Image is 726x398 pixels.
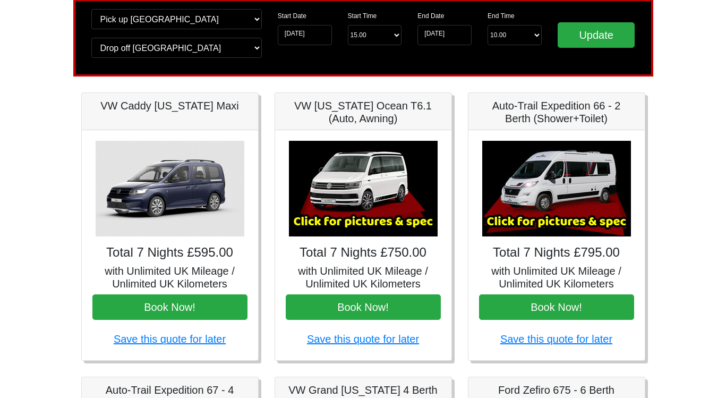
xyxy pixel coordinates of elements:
[286,294,441,320] button: Book Now!
[92,265,247,290] h5: with Unlimited UK Mileage / Unlimited UK Kilometers
[558,22,635,48] input: Update
[500,333,612,345] a: Save this quote for later
[479,294,634,320] button: Book Now!
[488,11,515,21] label: End Time
[482,141,631,236] img: Auto-Trail Expedition 66 - 2 Berth (Shower+Toilet)
[278,25,332,45] input: Start Date
[114,333,226,345] a: Save this quote for later
[348,11,377,21] label: Start Time
[286,384,441,396] h5: VW Grand [US_STATE] 4 Berth
[96,141,244,236] img: VW Caddy California Maxi
[92,294,247,320] button: Book Now!
[286,245,441,260] h4: Total 7 Nights £750.00
[479,99,634,125] h5: Auto-Trail Expedition 66 - 2 Berth (Shower+Toilet)
[278,11,306,21] label: Start Date
[417,11,444,21] label: End Date
[479,245,634,260] h4: Total 7 Nights £795.00
[286,99,441,125] h5: VW [US_STATE] Ocean T6.1 (Auto, Awning)
[289,141,438,236] img: VW California Ocean T6.1 (Auto, Awning)
[92,245,247,260] h4: Total 7 Nights £595.00
[417,25,472,45] input: Return Date
[286,265,441,290] h5: with Unlimited UK Mileage / Unlimited UK Kilometers
[92,99,247,112] h5: VW Caddy [US_STATE] Maxi
[307,333,419,345] a: Save this quote for later
[479,265,634,290] h5: with Unlimited UK Mileage / Unlimited UK Kilometers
